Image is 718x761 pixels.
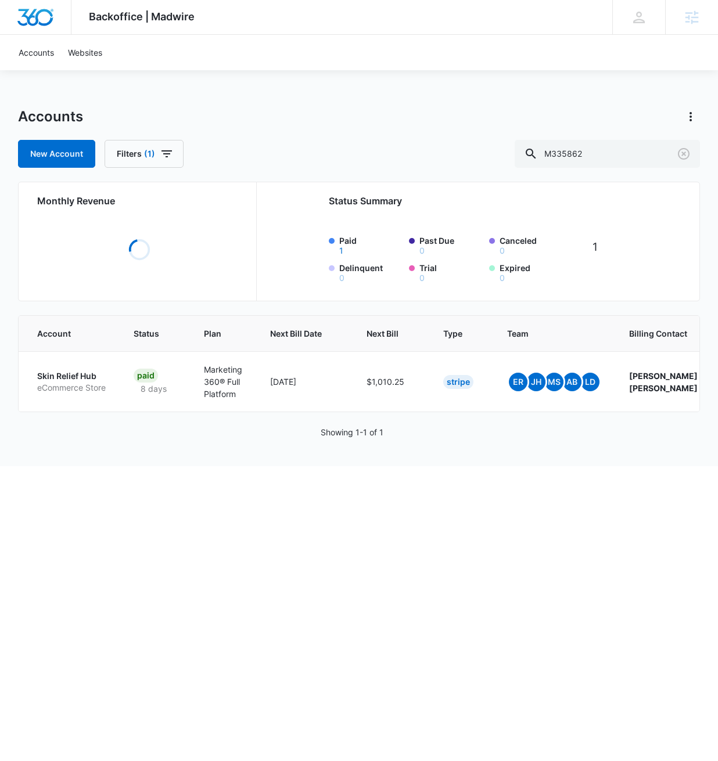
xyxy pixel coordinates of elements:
[204,363,242,400] p: Marketing 360® Full Platform
[353,351,429,412] td: $1,010.25
[419,235,482,255] label: Past Due
[134,369,158,383] div: Paid
[500,262,562,282] label: Expired
[527,373,545,391] span: JH
[419,262,482,282] label: Trial
[204,327,242,340] span: Plan
[12,35,61,70] a: Accounts
[37,382,106,394] p: eCommerce Store
[681,107,700,126] button: Actions
[37,327,89,340] span: Account
[674,145,693,163] button: Clear
[629,371,698,393] strong: [PERSON_NAME] [PERSON_NAME]
[339,247,343,255] button: Paid
[443,327,462,340] span: Type
[37,370,106,393] a: Skin Relief HubeCommerce Store
[629,327,698,340] span: Billing Contact
[18,108,83,125] h1: Accounts
[545,373,563,391] span: MS
[61,35,109,70] a: Websites
[134,383,174,395] p: 8 days
[256,351,353,412] td: [DATE]
[18,140,95,168] a: New Account
[581,373,599,391] span: LD
[507,327,584,340] span: Team
[509,373,527,391] span: ER
[443,375,473,389] div: Stripe
[329,194,623,208] h2: Status Summary
[134,327,159,340] span: Status
[500,235,562,255] label: Canceled
[321,426,383,438] p: Showing 1-1 of 1
[37,370,106,382] p: Skin Relief Hub
[515,140,700,168] input: Search
[563,373,581,391] span: AB
[144,150,155,158] span: (1)
[593,241,598,254] tspan: 1
[37,194,242,208] h2: Monthly Revenue
[339,262,402,282] label: Delinquent
[270,327,322,340] span: Next Bill Date
[367,327,399,340] span: Next Bill
[105,140,184,168] button: Filters(1)
[339,235,402,255] label: Paid
[89,10,195,23] span: Backoffice | Madwire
